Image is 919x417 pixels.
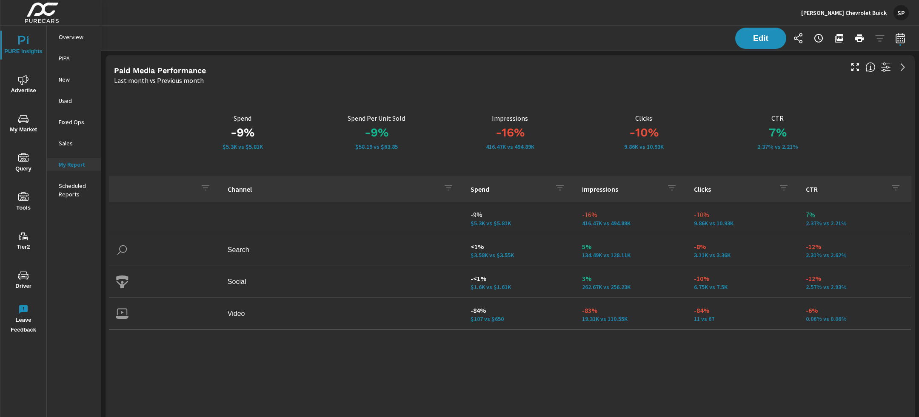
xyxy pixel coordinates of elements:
[471,252,569,258] p: $3,584 vs $3,554
[471,315,569,322] p: $107 vs $650
[3,304,44,335] span: Leave Feedback
[47,94,101,107] div: Used
[114,66,206,75] h5: Paid Media Performance
[3,231,44,252] span: Tier2
[582,241,680,252] p: 5%
[310,125,443,140] h3: -9%
[896,60,910,74] a: See more details in report
[471,284,569,290] p: $1,605 vs $1,607
[443,143,577,150] p: 416,469 vs 494,886
[711,114,845,122] p: CTR
[47,31,101,43] div: Overview
[790,30,807,47] button: Share Report
[176,114,309,122] p: Spend
[577,114,711,122] p: Clicks
[59,139,94,148] p: Sales
[806,220,904,227] p: 2.37% vs 2.21%
[59,160,94,169] p: My Report
[831,30,848,47] button: "Export Report to PDF"
[3,270,44,291] span: Driver
[582,273,680,284] p: 3%
[801,9,887,17] p: [PERSON_NAME] Chevrolet Buick
[471,305,569,315] p: -84%
[694,185,772,193] p: Clicks
[3,75,44,96] span: Advertise
[851,30,868,47] button: Print Report
[694,305,792,315] p: -84%
[47,137,101,150] div: Sales
[694,252,792,258] p: 3,106 vs 3,361
[116,307,128,320] img: icon-video.svg
[47,52,101,65] div: PIPA
[694,220,792,227] p: 9,862 vs 10,932
[582,284,680,290] p: 262,669 vs 256,225
[116,275,128,288] img: icon-social.svg
[59,54,94,62] p: PIPA
[744,34,778,42] span: Edit
[806,252,904,258] p: 2.31% vs 2.62%
[47,179,101,201] div: Scheduled Reports
[711,125,845,140] h3: 7%
[228,185,437,193] p: Channel
[443,114,577,122] p: Impressions
[59,96,94,105] p: Used
[806,210,904,220] p: 7%
[471,273,569,284] p: -<1%
[806,241,904,252] p: -12%
[59,75,94,84] p: New
[0,26,46,338] div: nav menu
[806,273,904,284] p: -12%
[694,241,792,252] p: -8%
[59,182,94,199] p: Scheduled Reports
[3,192,44,213] span: Tools
[221,271,464,292] td: Social
[59,33,94,41] p: Overview
[694,284,792,290] p: 6,745 vs 7,504
[310,143,443,150] p: $58.19 vs $63.85
[711,143,845,150] p: 2.37% vs 2.21%
[582,220,680,227] p: 416,469 vs 494,886
[892,30,909,47] button: Select Date Range
[47,116,101,128] div: Fixed Ops
[582,252,680,258] p: 134,490 vs 128,114
[3,153,44,174] span: Query
[59,118,94,126] p: Fixed Ops
[176,125,309,140] h3: -9%
[582,210,680,220] p: -16%
[47,73,101,86] div: New
[582,185,660,193] p: Impressions
[577,143,711,150] p: 9,862 vs 10,932
[471,220,569,227] p: $5,295 vs $5,810
[116,244,128,256] img: icon-search.svg
[221,239,464,261] td: Search
[582,315,680,322] p: 19,310 vs 110,547
[176,143,309,150] p: $5,295 vs $5,810
[114,75,204,85] p: Last month vs Previous month
[443,125,577,140] h3: -16%
[806,315,904,322] p: 0.06% vs 0.06%
[471,210,569,220] p: -9%
[806,305,904,315] p: -6%
[577,125,711,140] h3: -10%
[806,284,904,290] p: 2.57% vs 2.93%
[471,241,569,252] p: <1%
[806,185,884,193] p: CTR
[582,305,680,315] p: -83%
[221,303,464,324] td: Video
[310,114,443,122] p: Spend Per Unit Sold
[694,315,792,322] p: 11 vs 67
[893,5,909,20] div: SP
[694,273,792,284] p: -10%
[735,28,786,49] button: Edit
[694,210,792,220] p: -10%
[3,36,44,57] span: PURE Insights
[471,185,548,193] p: Spend
[848,60,862,74] button: Make Fullscreen
[3,114,44,135] span: My Market
[47,158,101,171] div: My Report
[865,62,876,72] span: Understand performance metrics over the selected time range.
